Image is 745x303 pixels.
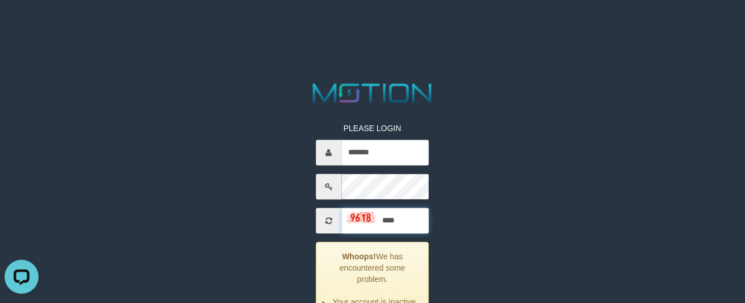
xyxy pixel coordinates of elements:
strong: Whoops! [342,253,376,262]
p: PLEASE LOGIN [316,123,429,134]
button: Open LiveChat chat widget [5,5,39,39]
img: MOTION_logo.png [307,81,438,106]
img: captcha [348,212,376,223]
